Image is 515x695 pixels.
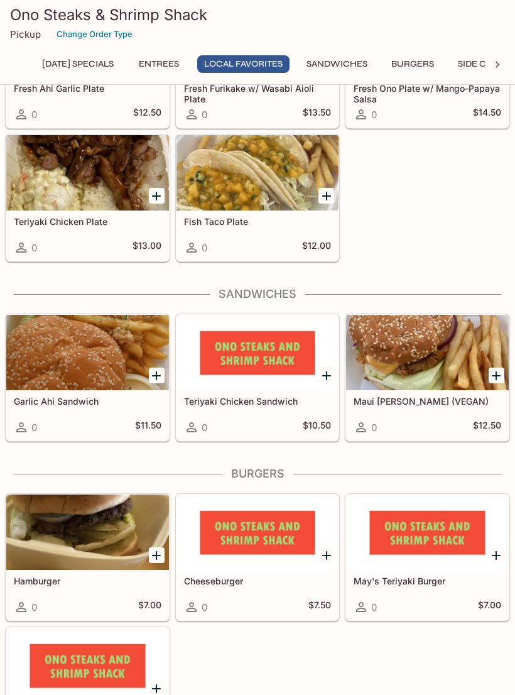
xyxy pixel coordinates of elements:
[354,396,501,407] h5: Maui [PERSON_NAME] (VEGAN)
[303,107,331,122] h5: $13.50
[176,135,339,211] div: Fish Taco Plate
[176,495,339,570] div: Cheeseburger
[14,396,161,407] h5: Garlic Ahi Sandwich
[371,601,377,613] span: 0
[354,576,501,586] h5: May's Teriyaki Burger
[6,134,170,261] a: Teriyaki Chicken Plate0$13.00
[176,314,340,441] a: Teriyaki Chicken Sandwich0$10.50
[5,467,510,481] h4: Burgers
[202,242,207,254] span: 0
[14,83,161,94] h5: Fresh Ahi Garlic Plate
[184,576,332,586] h5: Cheeseburger
[176,134,340,261] a: Fish Taco Plate0$12.00
[133,240,161,255] h5: $13.00
[184,83,332,104] h5: Fresh Furikake w/ Wasabi Aioli Plate
[371,422,377,434] span: 0
[6,494,170,621] a: Hamburger0$7.00
[371,109,377,121] span: 0
[202,601,207,613] span: 0
[345,494,509,621] a: May's Teriyaki Burger0$7.00
[14,576,161,586] h5: Hamburger
[31,109,37,121] span: 0
[176,494,340,621] a: Cheeseburger0$7.50
[473,420,501,435] h5: $12.50
[149,188,165,204] button: Add Teriyaki Chicken Plate
[318,547,334,563] button: Add Cheeseburger
[308,599,331,615] h5: $7.50
[133,107,161,122] h5: $12.50
[489,547,504,563] button: Add May's Teriyaki Burger
[354,83,501,104] h5: Fresh Ono Plate w/ Mango-Papaya Salsa
[318,368,334,383] button: Add Teriyaki Chicken Sandwich
[6,315,169,390] div: Garlic Ahi Sandwich
[302,240,331,255] h5: $12.00
[149,547,165,563] button: Add Hamburger
[131,55,187,73] button: Entrees
[478,599,501,615] h5: $7.00
[10,5,505,25] h3: Ono Steaks & Shrimp Shack
[345,314,509,441] a: Maui [PERSON_NAME] (VEGAN)0$12.50
[300,55,374,73] button: Sandwiches
[346,315,509,390] div: Maui Taro Burger (VEGAN)
[14,216,161,227] h5: Teriyaki Chicken Plate
[31,601,37,613] span: 0
[51,25,138,44] button: Change Order Type
[35,55,121,73] button: [DATE] Specials
[346,495,509,570] div: May's Teriyaki Burger
[384,55,441,73] button: Burgers
[473,107,501,122] h5: $14.50
[489,368,504,383] button: Add Maui Taro Burger (VEGAN)
[202,422,207,434] span: 0
[10,28,41,40] p: Pickup
[149,368,165,383] button: Add Garlic Ahi Sandwich
[184,396,332,407] h5: Teriyaki Chicken Sandwich
[135,420,161,435] h5: $11.50
[6,135,169,211] div: Teriyaki Chicken Plate
[6,314,170,441] a: Garlic Ahi Sandwich0$11.50
[202,109,207,121] span: 0
[303,420,331,435] h5: $10.50
[6,495,169,570] div: Hamburger
[184,216,332,227] h5: Fish Taco Plate
[176,315,339,390] div: Teriyaki Chicken Sandwich
[138,599,161,615] h5: $7.00
[31,422,37,434] span: 0
[197,55,290,73] button: Local Favorites
[31,242,37,254] span: 0
[5,287,510,301] h4: Sandwiches
[318,188,334,204] button: Add Fish Taco Plate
